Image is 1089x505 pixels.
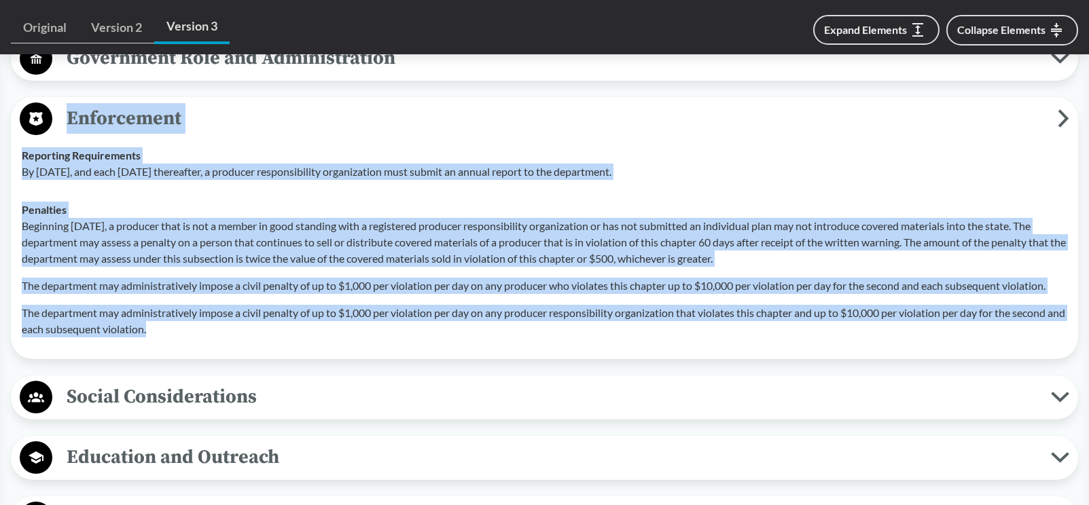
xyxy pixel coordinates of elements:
[22,149,141,162] strong: Reporting Requirements
[52,381,1051,412] span: Social Considerations
[79,12,154,43] a: Version 2
[16,102,1073,136] button: Enforcement
[154,11,230,44] a: Version 3
[22,218,1067,267] p: Beginning [DATE], a producer that is not a member in good standing with a registered producer res...
[22,203,67,216] strong: Penalties
[16,380,1073,415] button: Social Considerations
[22,278,1067,294] p: The department may administratively impose a civil penalty of up to $1,000 per violation per day ...
[946,15,1078,45] button: Collapse Elements
[52,103,1058,134] span: Enforcement
[16,441,1073,475] button: Education and Outreach
[52,442,1051,472] span: Education and Outreach
[22,305,1067,337] p: The department may administratively impose a civil penalty of up to $1,000 per violation per day ...
[22,164,1067,180] p: By [DATE], and each [DATE] thereafter, a producer responsibility organization must submit an annu...
[16,41,1073,76] button: Government Role and Administration
[11,12,79,43] a: Original
[52,43,1051,73] span: Government Role and Administration
[813,15,940,45] button: Expand Elements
